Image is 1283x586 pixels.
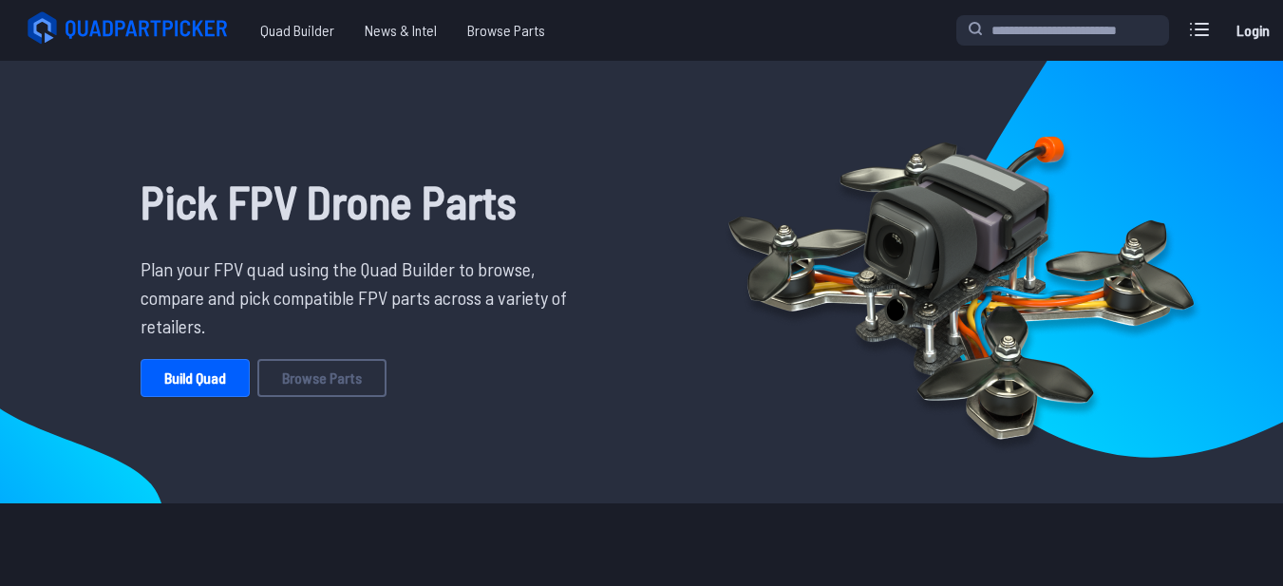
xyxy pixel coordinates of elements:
[141,359,250,397] a: Build Quad
[349,11,452,49] a: News & Intel
[245,11,349,49] a: Quad Builder
[257,359,387,397] a: Browse Parts
[452,11,560,49] a: Browse Parts
[141,167,581,236] h1: Pick FPV Drone Parts
[1230,11,1275,49] a: Login
[688,92,1235,472] img: Quadcopter
[141,255,581,340] p: Plan your FPV quad using the Quad Builder to browse, compare and pick compatible FPV parts across...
